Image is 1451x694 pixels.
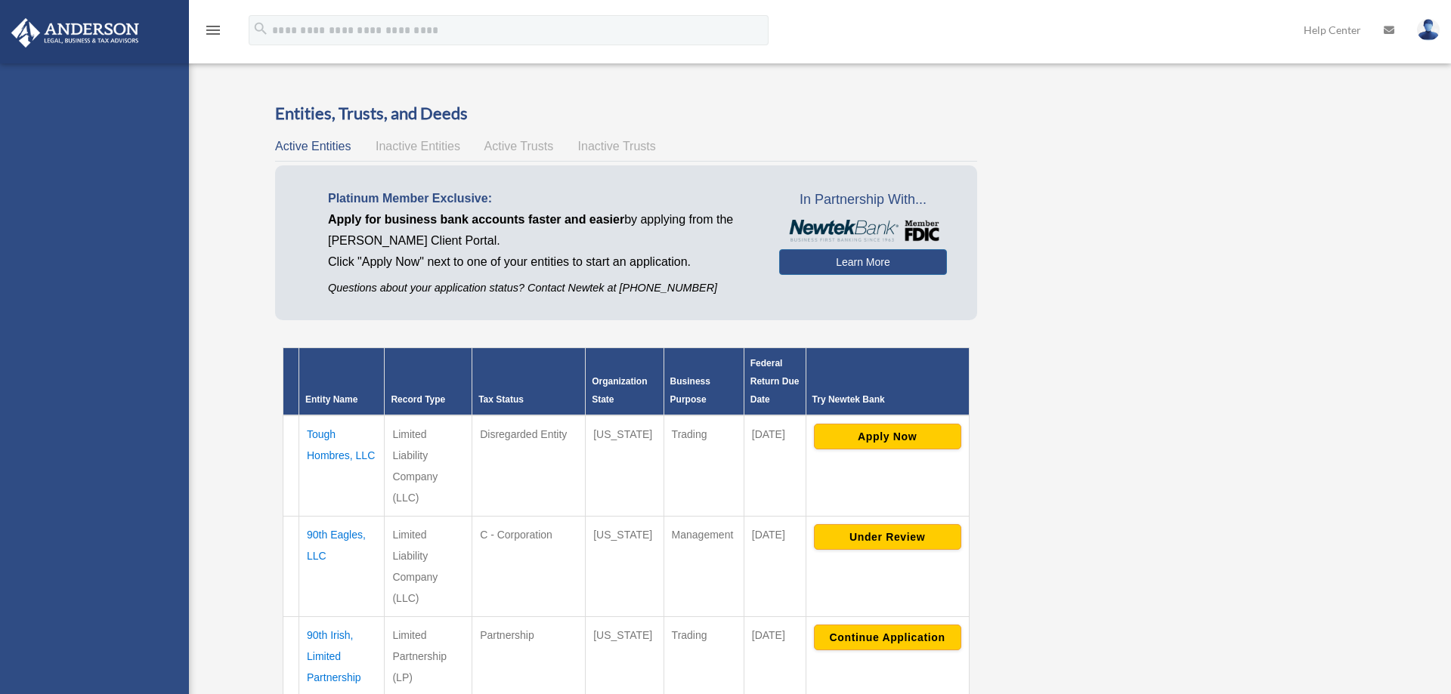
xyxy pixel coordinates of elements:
[812,390,963,409] div: Try Newtek Bank
[472,415,586,517] td: Disregarded Entity
[814,524,961,550] button: Under Review
[664,517,744,617] td: Management
[1417,19,1440,41] img: User Pic
[385,415,472,517] td: Limited Liability Company (LLC)
[586,517,664,617] td: [US_STATE]
[299,348,385,416] th: Entity Name
[299,415,385,517] td: Tough Hombres, LLC
[787,220,939,242] img: NewtekBankLogoSM.png
[204,26,222,39] a: menu
[328,209,756,251] p: by applying from the [PERSON_NAME] Client Portal.
[299,517,385,617] td: 90th Eagles, LLC
[7,18,144,48] img: Anderson Advisors Platinum Portal
[578,140,656,153] span: Inactive Trusts
[664,415,744,517] td: Trading
[814,424,961,449] button: Apply Now
[814,625,961,650] button: Continue Application
[385,517,472,617] td: Limited Liability Company (LLC)
[328,251,756,273] p: Click "Apply Now" next to one of your entities to start an application.
[328,188,756,209] p: Platinum Member Exclusive:
[744,348,806,416] th: Federal Return Due Date
[586,348,664,416] th: Organization State
[779,188,946,212] span: In Partnership With...
[204,21,222,39] i: menu
[484,140,554,153] span: Active Trusts
[472,348,586,416] th: Tax Status
[779,249,946,275] a: Learn More
[664,348,744,416] th: Business Purpose
[744,415,806,517] td: [DATE]
[328,213,624,226] span: Apply for business bank accounts faster and easier
[376,140,460,153] span: Inactive Entities
[586,415,664,517] td: [US_STATE]
[328,279,756,298] p: Questions about your application status? Contact Newtek at [PHONE_NUMBER]
[275,140,351,153] span: Active Entities
[252,20,269,37] i: search
[744,517,806,617] td: [DATE]
[275,102,977,125] h3: Entities, Trusts, and Deeds
[472,517,586,617] td: C - Corporation
[385,348,472,416] th: Record Type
